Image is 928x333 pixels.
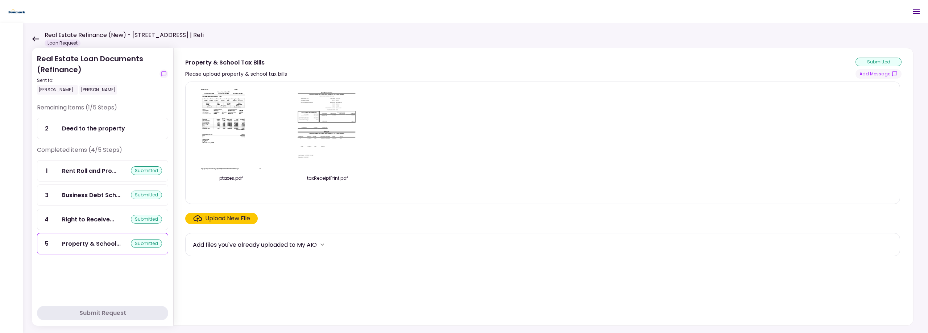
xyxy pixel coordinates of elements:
[37,184,168,206] a: 3Business Debt Schedulesubmitted
[131,215,162,224] div: submitted
[62,215,114,224] div: Right to Receive Appraisal
[289,175,365,182] div: taxReceiptPrint.pdf
[37,306,168,320] button: Submit Request
[193,240,317,249] div: Add files you've already uploaded to My AIO
[37,209,168,230] a: 4Right to Receive Appraisalsubmitted
[159,70,168,78] button: show-messages
[37,185,56,205] div: 3
[131,166,162,175] div: submitted
[205,214,250,223] div: Upload New File
[908,3,925,20] button: Open menu
[37,85,78,95] div: [PERSON_NAME]...
[62,191,120,200] div: Business Debt Schedule
[37,209,56,230] div: 4
[37,161,56,181] div: 1
[37,233,168,254] a: 5Property & School Tax Billssubmitted
[855,58,902,66] div: submitted
[173,48,913,326] div: Property & School Tax BillsPlease upload property & school tax billssubmittedshow-messagesptaxes....
[131,191,162,199] div: submitted
[37,77,157,84] div: Sent to:
[45,31,204,39] h1: Real Estate Refinance (New) - [STREET_ADDRESS] | Refi
[185,58,287,67] div: Property & School Tax Bills
[185,213,258,224] span: Click here to upload the required document
[62,166,116,175] div: Rent Roll and Property Cashflow
[45,39,80,47] div: Loan Request
[79,309,126,317] div: Submit Request
[37,53,157,95] div: Real Estate Loan Documents (Refinance)
[37,118,56,139] div: 2
[37,233,56,254] div: 5
[317,239,328,250] button: more
[37,118,168,139] a: 2Deed to the property
[193,175,269,182] div: ptaxes.pdf
[37,160,168,182] a: 1Rent Roll and Property Cashflowsubmitted
[7,6,26,17] img: Partner icon
[62,124,125,133] div: Deed to the property
[855,69,902,79] button: show-messages
[79,85,117,95] div: [PERSON_NAME]
[37,146,168,160] div: Completed items (4/5 Steps)
[185,70,287,78] div: Please upload property & school tax bills
[131,239,162,248] div: submitted
[37,103,168,118] div: Remaining items (1/5 Steps)
[62,239,121,248] div: Property & School Tax Bills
